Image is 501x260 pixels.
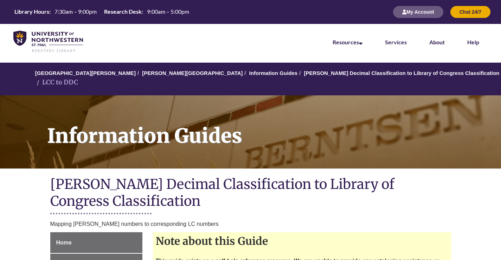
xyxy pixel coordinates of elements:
[50,221,219,227] span: Mapping [PERSON_NAME] numbers to corresponding LC numbers
[467,39,479,45] a: Help
[142,70,243,76] a: [PERSON_NAME][GEOGRAPHIC_DATA]
[429,39,445,45] a: About
[393,9,443,15] a: My Account
[393,6,443,18] button: My Account
[12,8,192,16] a: Hours Today
[304,70,500,76] a: [PERSON_NAME] Decimal Classification to Library of Congress Classification
[56,240,72,246] span: Home
[12,8,192,15] table: Hours Today
[450,6,490,18] button: Chat 24/7
[54,8,97,15] span: 7:30am – 9:00pm
[385,39,407,45] a: Services
[333,39,362,45] a: Resources
[50,176,451,211] h1: [PERSON_NAME] Decimal Classification to Library of Congress Classification
[39,95,501,159] h1: Information Guides
[450,9,490,15] a: Chat 24/7
[153,232,451,250] h2: Note about this Guide
[12,8,52,15] th: Library Hours:
[35,77,78,88] li: LCC to DDC
[13,31,83,53] img: UNWSP Library Logo
[35,70,136,76] a: [GEOGRAPHIC_DATA][PERSON_NAME]
[147,8,189,15] span: 9:00am – 5:00pm
[249,70,298,76] a: Information Guides
[101,8,144,15] th: Research Desk:
[50,232,143,253] a: Home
